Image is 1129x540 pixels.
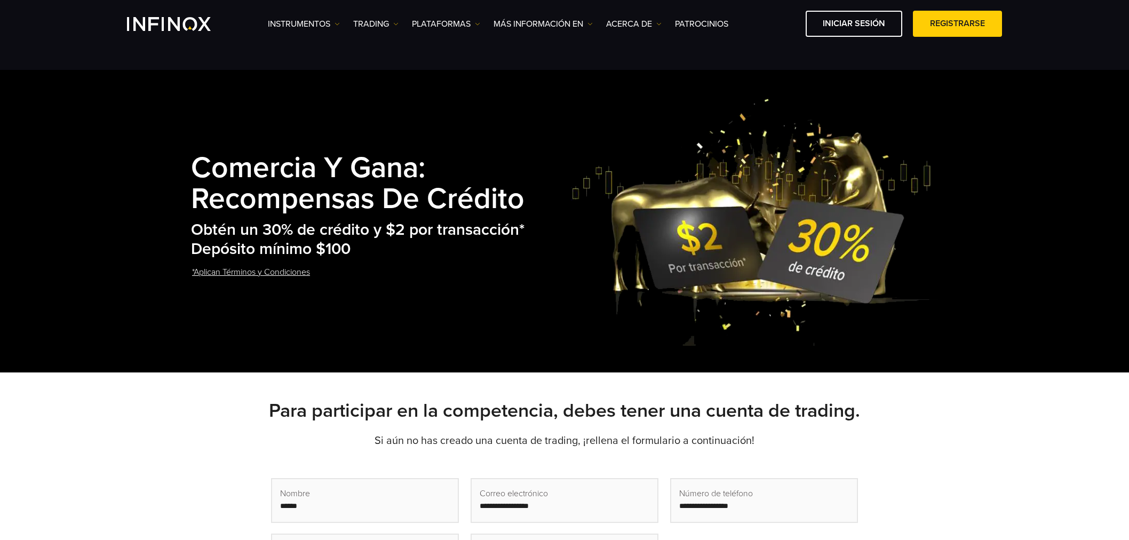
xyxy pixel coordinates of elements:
a: ACERCA DE [606,18,662,30]
a: Registrarse [913,11,1002,37]
span: Correo electrónico [480,487,548,500]
p: Si aún no has creado una cuenta de trading, ¡rellena el formulario a continuación! [191,433,938,448]
a: TRADING [353,18,399,30]
a: *Aplican Términos y Condiciones [191,259,311,285]
span: Nombre [280,487,310,500]
span: Número de teléfono [679,487,753,500]
a: Iniciar sesión [806,11,902,37]
strong: Comercia y Gana: Recompensas de Crédito [191,150,524,217]
strong: Para participar en la competencia, debes tener una cuenta de trading. [269,399,860,422]
a: Instrumentos [268,18,340,30]
a: INFINOX Logo [127,17,236,31]
a: Patrocinios [675,18,728,30]
a: PLATAFORMAS [412,18,480,30]
h2: Obtén un 30% de crédito y $2 por transacción* Depósito mínimo $100 [191,220,571,259]
a: Más información en [494,18,593,30]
